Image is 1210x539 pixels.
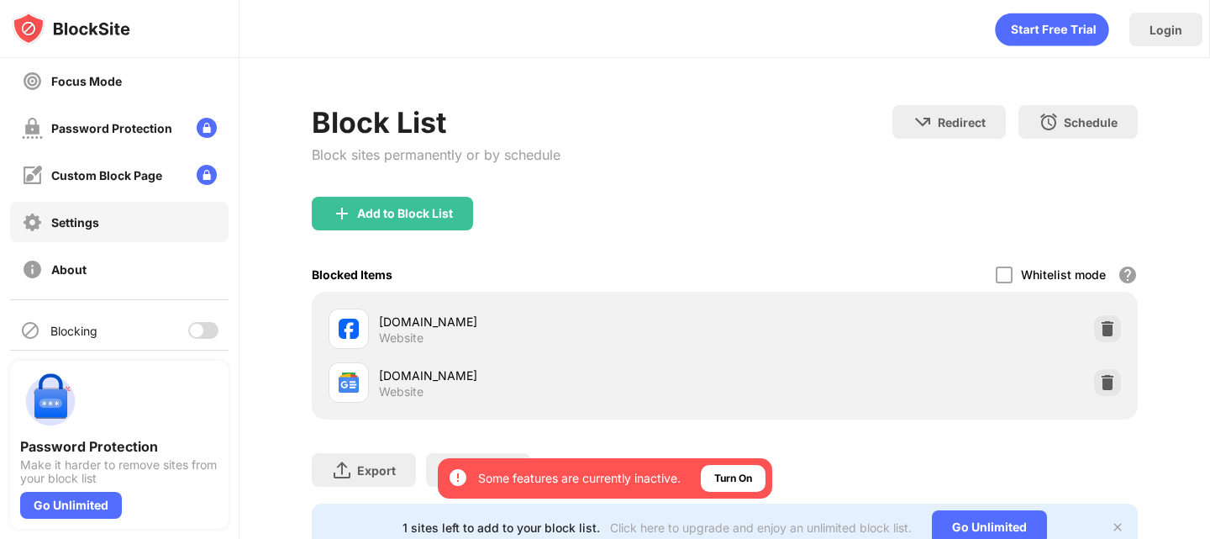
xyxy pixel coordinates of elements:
[197,118,217,138] img: lock-menu.svg
[20,371,81,431] img: push-password-protection.svg
[357,463,396,478] div: Export
[312,105,560,140] div: Block List
[379,330,423,346] div: Website
[402,521,600,535] div: 1 sites left to add to your block list.
[51,262,87,277] div: About
[1111,521,1124,534] img: x-button.svg
[20,458,218,485] div: Make it harder to remove sites from your block list
[20,438,218,455] div: Password Protection
[379,384,423,399] div: Website
[1021,267,1106,282] div: Whitelist mode
[22,71,43,92] img: focus-off.svg
[1064,115,1118,129] div: Schedule
[51,121,172,135] div: Password Protection
[379,367,724,384] div: [DOMAIN_NAME]
[51,168,162,182] div: Custom Block Page
[312,146,560,163] div: Block sites permanently or by schedule
[12,12,130,45] img: logo-blocksite.svg
[610,521,912,535] div: Click here to upgrade and enjoy an unlimited block list.
[22,165,43,186] img: customize-block-page-off.svg
[1149,23,1182,37] div: Login
[22,212,43,233] img: settings-off.svg
[312,267,392,282] div: Blocked Items
[714,470,752,487] div: Turn On
[938,115,986,129] div: Redirect
[50,324,97,338] div: Blocking
[995,13,1109,46] div: animation
[448,468,468,488] img: error-circle-white.svg
[357,207,453,220] div: Add to Block List
[197,165,217,185] img: lock-menu.svg
[20,320,40,341] img: blocking-icon.svg
[379,313,724,330] div: [DOMAIN_NAME]
[339,319,359,339] img: favicons
[478,470,681,487] div: Some features are currently inactive.
[51,74,122,88] div: Focus Mode
[51,215,99,230] div: Settings
[22,259,43,280] img: about-off.svg
[22,118,43,139] img: password-protection-off.svg
[20,492,122,519] div: Go Unlimited
[339,373,359,393] img: favicons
